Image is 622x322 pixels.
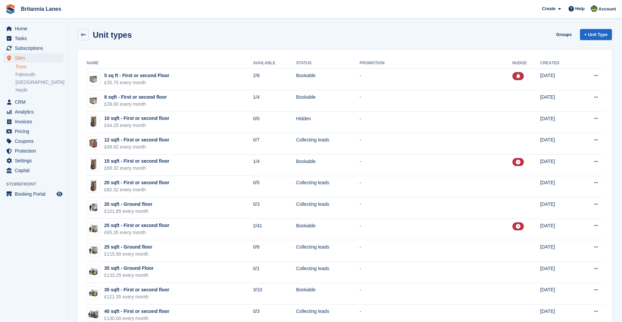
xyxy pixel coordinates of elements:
[87,137,100,150] img: Locker%20Medium%202%20-%20Plain.jpg
[3,166,64,175] a: menu
[87,224,100,234] img: 25-sqft-unit.jpg
[3,127,64,136] a: menu
[540,197,577,219] td: [DATE]
[253,69,296,90] td: 2/8
[360,283,512,304] td: -
[540,58,577,69] th: Created
[360,240,512,262] td: -
[360,133,512,155] td: -
[591,5,597,12] img: Sarah Lane
[540,155,577,176] td: [DATE]
[87,158,100,171] img: Locker%20Large%20-%20Plain.jpg
[253,111,296,133] td: 0/0
[15,87,64,93] a: Hayle
[5,4,15,14] img: stora-icon-8386f47178a22dfd0bd8f6a31ec36ba5ce8667c1dd55bd0f319d3a0aa187defe.svg
[598,6,616,12] span: Account
[87,245,100,255] img: 25-sqft-unit.jpg
[296,133,359,155] td: Collecting leads
[360,155,512,176] td: -
[253,58,296,69] th: Available
[104,143,169,151] div: £49.82 every month
[253,262,296,283] td: 0/1
[3,156,64,165] a: menu
[15,64,64,70] a: Truro
[253,176,296,197] td: 0/5
[15,34,55,43] span: Tasks
[18,3,64,14] a: Britannia Lanes
[104,122,169,129] div: £44.25 every month
[15,117,55,126] span: Invoices
[15,43,55,53] span: Subscriptions
[15,136,55,146] span: Coupons
[104,201,152,208] div: 20 sqft - Ground floor
[540,262,577,283] td: [DATE]
[104,265,154,272] div: 35 sqft - Ground Floor
[296,197,359,219] td: Collecting leads
[296,240,359,262] td: Collecting leads
[3,34,64,43] a: menu
[253,155,296,176] td: 1/4
[542,5,555,12] span: Create
[512,58,540,69] th: Nudge
[87,267,100,277] img: 35-sqft-unit.jpg
[3,24,64,33] a: menu
[87,94,100,107] img: Locker%20Small%20-%20Plain.jpg
[580,29,612,40] a: + Unit Type
[553,29,574,40] a: Groups
[104,158,169,165] div: 15 sqft - First or second floor
[3,43,64,53] a: menu
[296,262,359,283] td: Collecting leads
[15,24,55,33] span: Home
[87,288,100,298] img: 35-sqft-unit.jpg
[360,111,512,133] td: -
[104,94,167,101] div: 8 sqft - First or second floor
[253,283,296,304] td: 3/10
[104,208,152,215] div: £101.85 every month
[540,133,577,155] td: [DATE]
[104,186,169,193] div: £82.32 every month
[296,176,359,197] td: Collecting leads
[15,79,64,86] a: [GEOGRAPHIC_DATA]
[104,315,169,322] div: £130.00 every month
[540,69,577,90] td: [DATE]
[87,115,100,128] img: Locker%20Large%20-%20Plain.jpg
[15,71,64,78] a: Falmouth
[104,179,169,186] div: 20 sqft - First or second floor
[540,90,577,112] td: [DATE]
[296,69,359,90] td: Bookable
[104,165,169,172] div: £69.32 every month
[540,283,577,304] td: [DATE]
[15,107,55,117] span: Analytics
[6,181,67,188] span: Storefront
[253,90,296,112] td: 1/4
[253,240,296,262] td: 0/6
[3,107,64,117] a: menu
[87,180,100,192] img: Locker%20Large%20-%20Plain.jpg
[296,111,359,133] td: Hidden
[15,166,55,175] span: Capital
[104,229,169,236] div: £95.35 every month
[15,97,55,107] span: CRM
[104,101,167,108] div: £39.00 every month
[360,197,512,219] td: -
[104,251,152,258] div: £115.90 every month
[15,189,55,199] span: Booking Portal
[296,90,359,112] td: Bookable
[3,136,64,146] a: menu
[3,146,64,156] a: menu
[85,58,253,69] th: Name
[104,286,169,293] div: 35 sqft - First or second floor
[104,115,169,122] div: 10 sqft - First or second floor
[104,244,152,251] div: 25 sqft - Ground floor
[360,90,512,112] td: -
[104,79,169,86] div: £35.75 every month
[360,176,512,197] td: -
[15,53,55,63] span: Sites
[104,293,169,300] div: £121.35 every month
[3,97,64,107] a: menu
[540,219,577,240] td: [DATE]
[360,58,512,69] th: Promotion
[296,155,359,176] td: Bookable
[87,310,100,319] img: 40-sqft-unit.jpg
[93,30,132,39] h2: Unit types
